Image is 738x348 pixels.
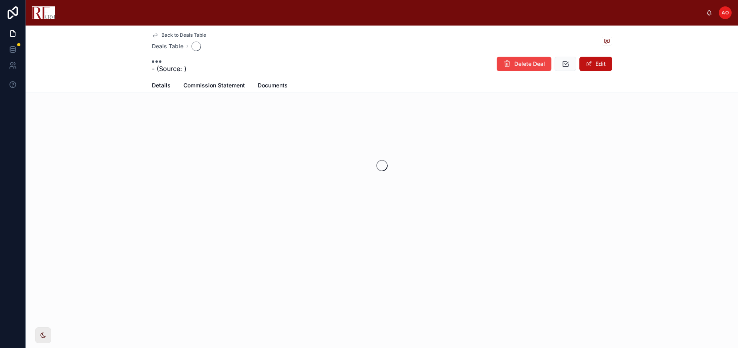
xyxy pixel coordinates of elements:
a: Deals Table [152,42,183,50]
a: Documents [258,78,288,94]
span: Documents [258,81,288,89]
img: App logo [32,6,55,19]
span: - (Source: ) [152,64,187,73]
span: Delete Deal [514,60,545,68]
span: Back to Deals Table [161,32,206,38]
div: scrollable content [62,4,706,7]
button: Delete Deal [497,57,551,71]
span: Details [152,81,171,89]
a: Details [152,78,171,94]
span: AO [722,10,729,16]
span: Commission Statement [183,81,245,89]
a: Back to Deals Table [152,32,206,38]
a: Commission Statement [183,78,245,94]
button: Edit [579,57,612,71]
